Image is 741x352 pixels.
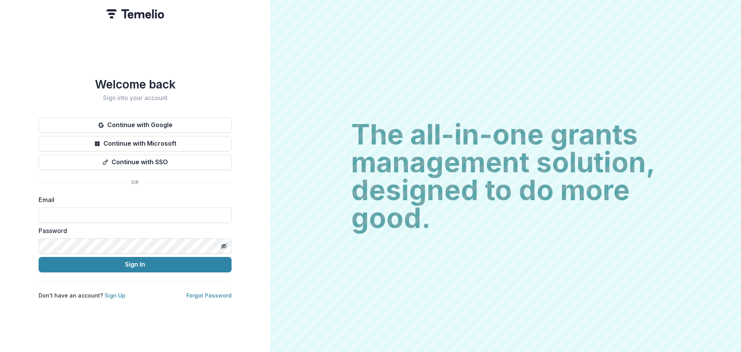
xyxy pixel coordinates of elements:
label: Email [39,195,227,204]
img: Temelio [106,9,164,19]
label: Password [39,226,227,235]
h1: Welcome back [39,77,232,91]
button: Toggle password visibility [218,240,230,252]
button: Sign In [39,257,232,272]
button: Continue with Microsoft [39,136,232,151]
a: Sign Up [105,292,125,299]
button: Continue with Google [39,117,232,133]
p: Don't have an account? [39,291,125,299]
a: Forgot Password [186,292,232,299]
h2: Sign into your account [39,94,232,102]
button: Continue with SSO [39,155,232,170]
